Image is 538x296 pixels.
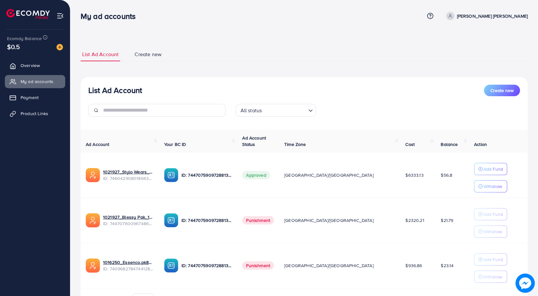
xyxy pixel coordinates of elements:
[483,210,503,218] p: Add Fund
[6,9,50,19] img: logo
[474,163,507,175] button: Add Fund
[441,262,454,269] span: $23.14
[483,165,503,173] p: Add Fund
[242,171,270,179] span: Approved
[135,51,162,58] span: Create new
[405,217,424,224] span: $2320.21
[405,262,422,269] span: $936.86
[516,274,535,293] img: image
[405,141,415,148] span: Cost
[21,110,48,117] span: Product Links
[181,171,232,179] p: ID: 7447075909728813072
[474,141,487,148] span: Action
[483,273,502,281] p: Withdraw
[474,271,507,283] button: Withdraw
[483,182,502,190] p: Withdraw
[103,266,154,272] span: ID: 7409682784744128513
[5,75,65,88] a: My ad accounts
[21,94,39,101] span: Payment
[441,172,452,178] span: $56.8
[103,220,154,227] span: ID: 7447076009674866705
[103,169,154,175] a: 1021927_Stylo Wears_1737016512530
[236,104,316,117] div: Search for option
[86,213,100,227] img: ic-ads-acc.e4c84228.svg
[284,262,374,269] span: [GEOGRAPHIC_DATA]/[GEOGRAPHIC_DATA]
[164,258,178,273] img: ic-ba-acc.ded83a64.svg
[474,208,507,220] button: Add Fund
[483,228,502,235] p: Withdraw
[86,141,110,148] span: Ad Account
[103,214,154,220] a: 1021927_Blessy Pak_1733907511812
[164,141,186,148] span: Your BC ID
[474,253,507,266] button: Add Fund
[242,216,274,224] span: Punishment
[490,87,514,94] span: Create new
[164,168,178,182] img: ic-ba-acc.ded83a64.svg
[86,168,100,182] img: ic-ads-acc.e4c84228.svg
[103,259,154,266] a: 1016250_Essenco.pk8_1725201216863
[81,12,141,21] h3: My ad accounts
[284,141,306,148] span: Time Zone
[284,217,374,224] span: [GEOGRAPHIC_DATA]/[GEOGRAPHIC_DATA]
[474,225,507,238] button: Withdraw
[441,217,453,224] span: $21.79
[242,261,274,270] span: Punishment
[264,105,305,115] input: Search for option
[88,86,142,95] h3: List Ad Account
[103,175,154,182] span: ID: 7460429080186634241
[21,78,53,85] span: My ad accounts
[57,12,64,20] img: menu
[86,258,100,273] img: ic-ads-acc.e4c84228.svg
[21,62,40,69] span: Overview
[457,12,528,20] p: [PERSON_NAME] [PERSON_NAME]
[484,85,520,96] button: Create new
[242,135,266,148] span: Ad Account Status
[82,51,119,58] span: List Ad Account
[181,216,232,224] p: ID: 7447075909728813072
[441,141,458,148] span: Balance
[5,107,65,120] a: Product Links
[239,106,263,115] span: All status
[5,91,65,104] a: Payment
[57,44,63,50] img: image
[284,172,374,178] span: [GEOGRAPHIC_DATA]/[GEOGRAPHIC_DATA]
[474,180,507,192] button: Withdraw
[164,213,178,227] img: ic-ba-acc.ded83a64.svg
[5,59,65,72] a: Overview
[103,169,154,182] div: <span class='underline'>1021927_Stylo Wears_1737016512530</span></br>7460429080186634241
[405,172,423,178] span: $6333.13
[103,214,154,227] div: <span class='underline'>1021927_Blessy Pak_1733907511812</span></br>7447076009674866705
[483,256,503,263] p: Add Fund
[181,262,232,269] p: ID: 7447075909728813072
[7,35,42,42] span: Ecomdy Balance
[103,259,154,272] div: <span class='underline'>1016250_Essenco.pk8_1725201216863</span></br>7409682784744128513
[7,42,20,51] span: $0.5
[444,12,528,20] a: [PERSON_NAME] [PERSON_NAME]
